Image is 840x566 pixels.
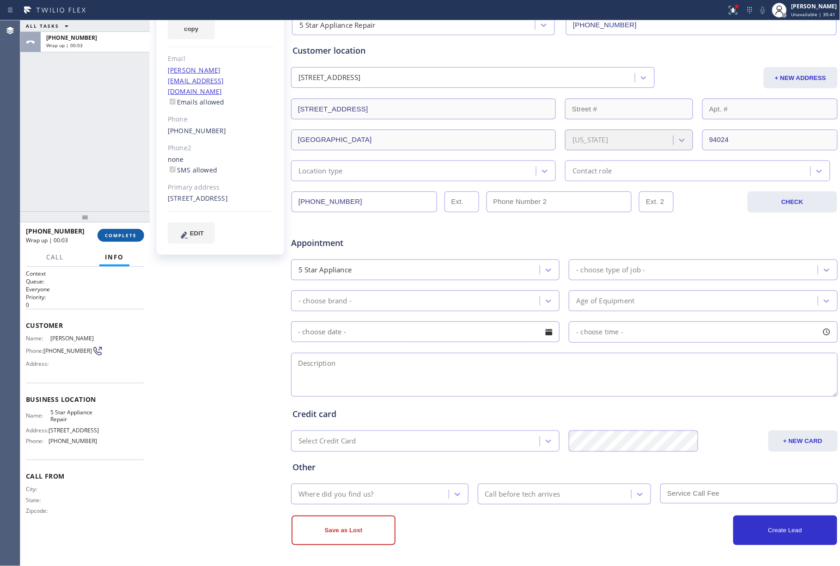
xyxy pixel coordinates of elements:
span: Wrap up | 00:03 [46,42,83,49]
span: Address: [26,427,49,434]
button: copy [168,18,215,39]
div: Call before tech arrives [485,489,560,499]
span: Unavailable | 30:41 [791,11,836,18]
h2: Queue: [26,277,144,285]
input: Phone Number [292,191,437,212]
span: State: [26,497,50,504]
span: [PERSON_NAME] [50,335,97,342]
h2: Priority: [26,293,144,301]
input: Apt. # [702,98,838,119]
div: Where did you find us? [298,489,373,499]
button: + NEW CARD [768,431,838,452]
div: Other [292,461,836,474]
span: Customer [26,321,144,330]
span: Name: [26,335,50,342]
span: - choose time - [576,327,623,336]
span: Phone: [26,347,43,354]
a: [PHONE_NUMBER] [168,126,226,135]
a: [PERSON_NAME][EMAIL_ADDRESS][DOMAIN_NAME] [168,66,224,96]
span: Zipcode: [26,507,50,514]
span: Address: [26,360,50,367]
button: Info [99,248,129,266]
span: City: [26,486,50,492]
div: 5 Star Appliance [298,265,352,275]
button: ALL TASKS [20,20,78,31]
button: Save as Lost [292,516,396,545]
input: Street # [565,98,693,119]
span: Info [105,253,124,261]
input: Emails allowed [170,98,176,105]
button: CHECK [748,191,837,213]
span: [PHONE_NUMBER] [46,34,97,42]
div: [STREET_ADDRESS] [168,193,274,204]
div: Credit card [292,408,836,420]
input: ZIP [702,129,838,150]
div: Contact role [572,166,612,176]
div: - choose type of job - [576,265,645,275]
input: Service Call Fee [660,484,838,504]
span: EDIT [190,230,204,237]
span: Business location [26,395,144,404]
span: Call From [26,472,144,480]
span: [PHONE_NUMBER] [26,227,85,235]
span: [PHONE_NUMBER] [43,347,92,354]
button: Mute [756,4,769,17]
button: Create Lead [733,516,837,545]
span: Phone: [26,437,49,444]
div: 5 Star Appliance Repair [299,20,376,31]
input: Phone Number [566,14,836,35]
div: [PERSON_NAME] [791,2,837,10]
div: Primary address [168,182,274,193]
div: Select Credit Card [298,436,356,447]
input: Phone Number 2 [487,191,632,212]
div: [STREET_ADDRESS] [298,73,360,83]
input: Ext. [444,191,479,212]
span: Call [46,253,64,261]
div: none [168,154,274,176]
button: EDIT [168,222,215,244]
div: Age of Equipment [576,295,634,306]
span: Appointment [291,237,472,249]
input: Ext. 2 [639,191,674,212]
div: - choose brand - [298,295,352,306]
button: + NEW ADDRESS [764,67,838,88]
span: [PHONE_NUMBER] [49,437,97,444]
span: [STREET_ADDRESS] [49,427,99,434]
input: Address [291,98,556,119]
p: 0 [26,301,144,309]
span: Wrap up | 00:03 [26,236,68,244]
input: SMS allowed [170,166,176,172]
div: Customer location [292,44,836,57]
span: COMPLETE [105,232,137,239]
input: - choose date - [291,321,560,342]
div: Phone [168,114,274,125]
button: COMPLETE [97,229,144,242]
p: Everyone [26,285,144,293]
h1: Context [26,270,144,277]
span: Name: [26,412,50,419]
div: Email [168,54,274,64]
span: 5 Star Appliance Repair [50,409,97,423]
span: ALL TASKS [26,23,59,29]
div: Phone2 [168,143,274,154]
div: Location type [298,166,343,176]
input: City [291,129,556,150]
label: Emails allowed [168,98,225,106]
label: SMS allowed [168,166,217,174]
button: Call [41,248,69,266]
